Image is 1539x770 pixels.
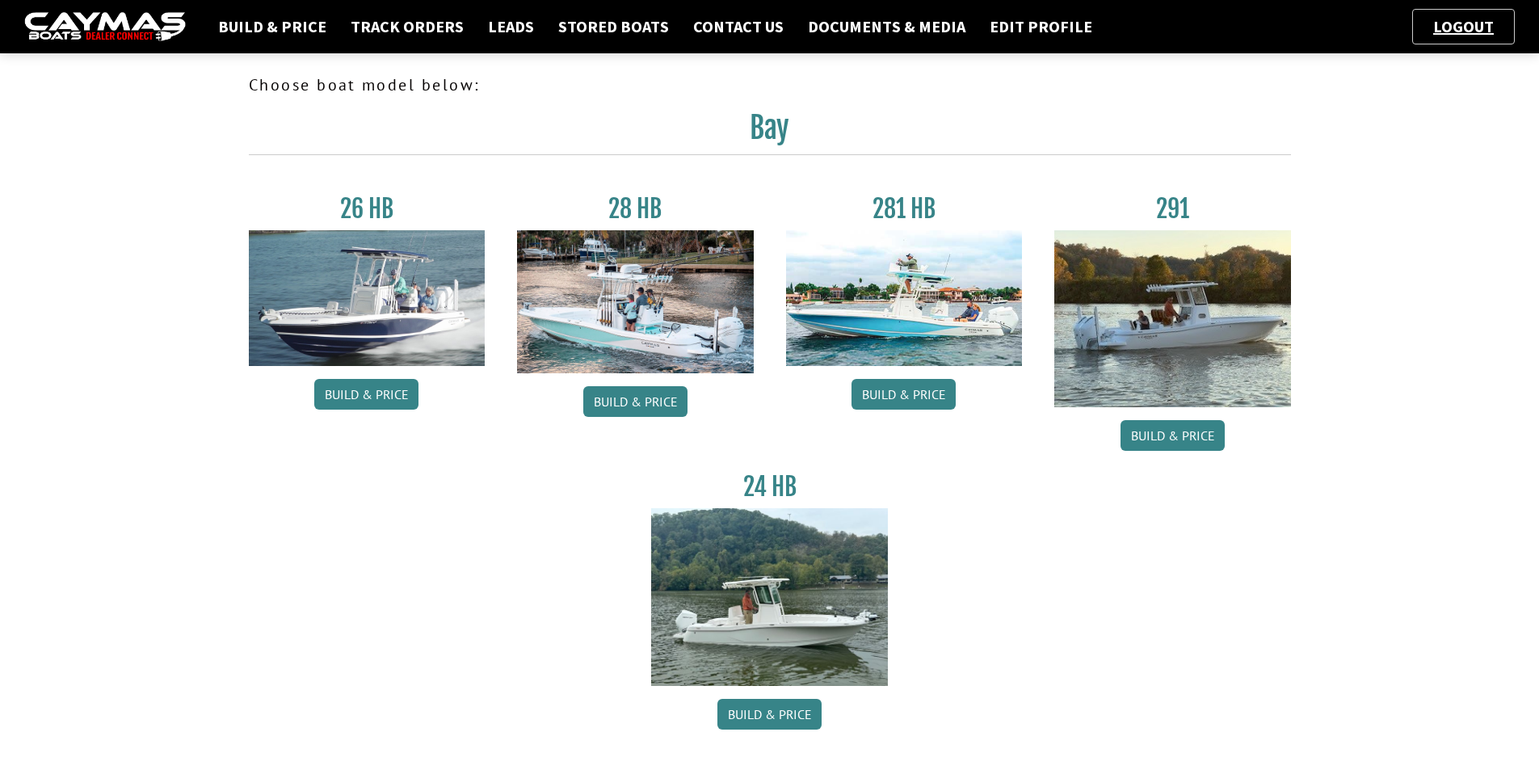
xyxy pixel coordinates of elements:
a: Contact Us [685,16,792,37]
img: 28-hb-twin.jpg [786,230,1023,366]
a: Track Orders [343,16,472,37]
img: 291_Thumbnail.jpg [1054,230,1291,407]
img: 28_hb_thumbnail_for_caymas_connect.jpg [517,230,754,373]
img: 24_HB_thumbnail.jpg [651,508,888,685]
a: Leads [480,16,542,37]
img: 26_new_photo_resized.jpg [249,230,486,366]
a: Stored Boats [550,16,677,37]
h3: 24 HB [651,472,888,502]
h3: 291 [1054,194,1291,224]
a: Build & Price [583,386,688,417]
p: Choose boat model below: [249,73,1291,97]
a: Build & Price [1121,420,1225,451]
a: Build & Price [314,379,418,410]
h2: Bay [249,110,1291,155]
img: caymas-dealer-connect-2ed40d3bc7270c1d8d7ffb4b79bf05adc795679939227970def78ec6f6c03838.gif [24,12,186,42]
a: Documents & Media [800,16,973,37]
a: Build & Price [851,379,956,410]
a: Edit Profile [982,16,1100,37]
a: Build & Price [717,699,822,730]
a: Build & Price [210,16,334,37]
a: Logout [1425,16,1502,36]
h3: 281 HB [786,194,1023,224]
h3: 26 HB [249,194,486,224]
h3: 28 HB [517,194,754,224]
